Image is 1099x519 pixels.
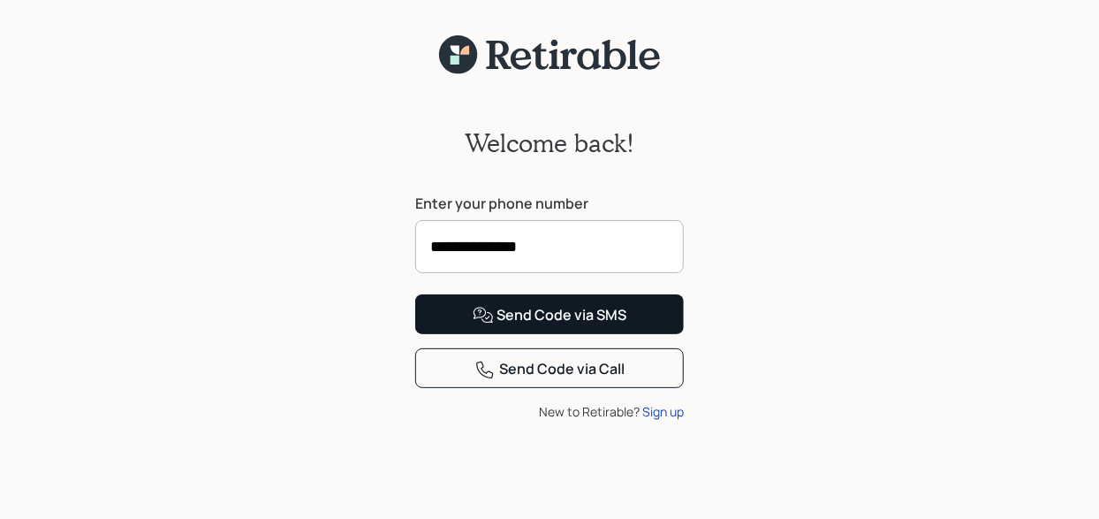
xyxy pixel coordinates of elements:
[415,348,684,388] button: Send Code via Call
[465,128,634,158] h2: Welcome back!
[415,294,684,334] button: Send Code via SMS
[474,359,625,380] div: Send Code via Call
[642,402,684,421] div: Sign up
[415,194,684,213] label: Enter your phone number
[473,305,627,326] div: Send Code via SMS
[415,402,684,421] div: New to Retirable?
